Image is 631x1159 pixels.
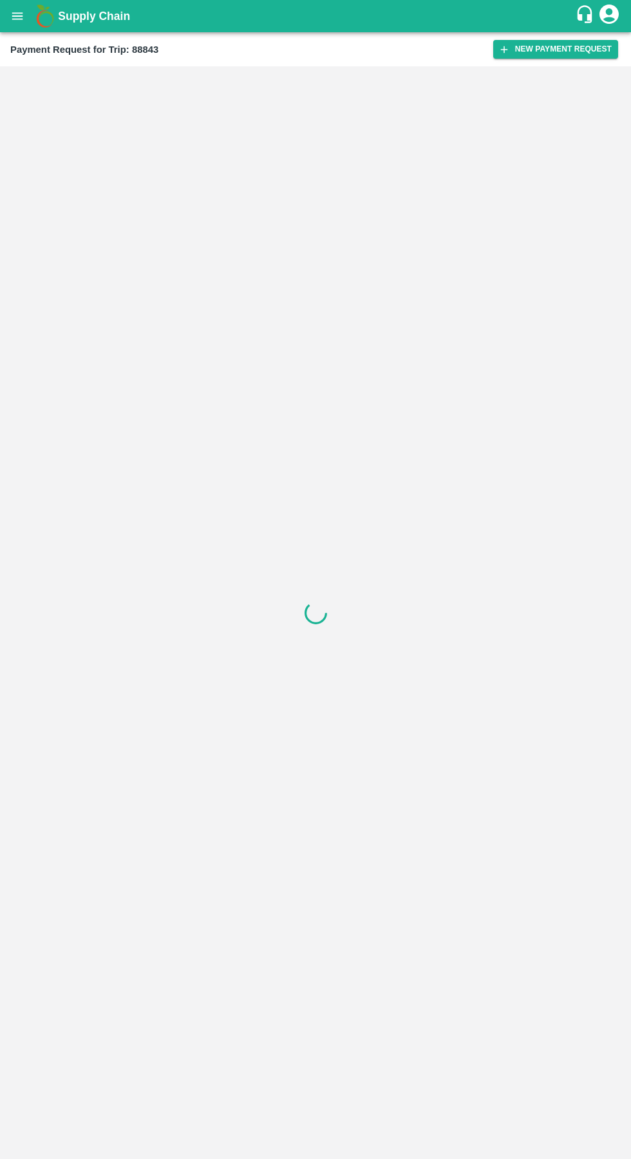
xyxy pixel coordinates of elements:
[3,1,32,31] button: open drawer
[58,10,130,23] b: Supply Chain
[58,7,575,25] a: Supply Chain
[493,40,618,59] button: New Payment Request
[598,3,621,30] div: account of current user
[575,5,598,28] div: customer-support
[32,3,58,29] img: logo
[10,44,158,55] b: Payment Request for Trip: 88843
